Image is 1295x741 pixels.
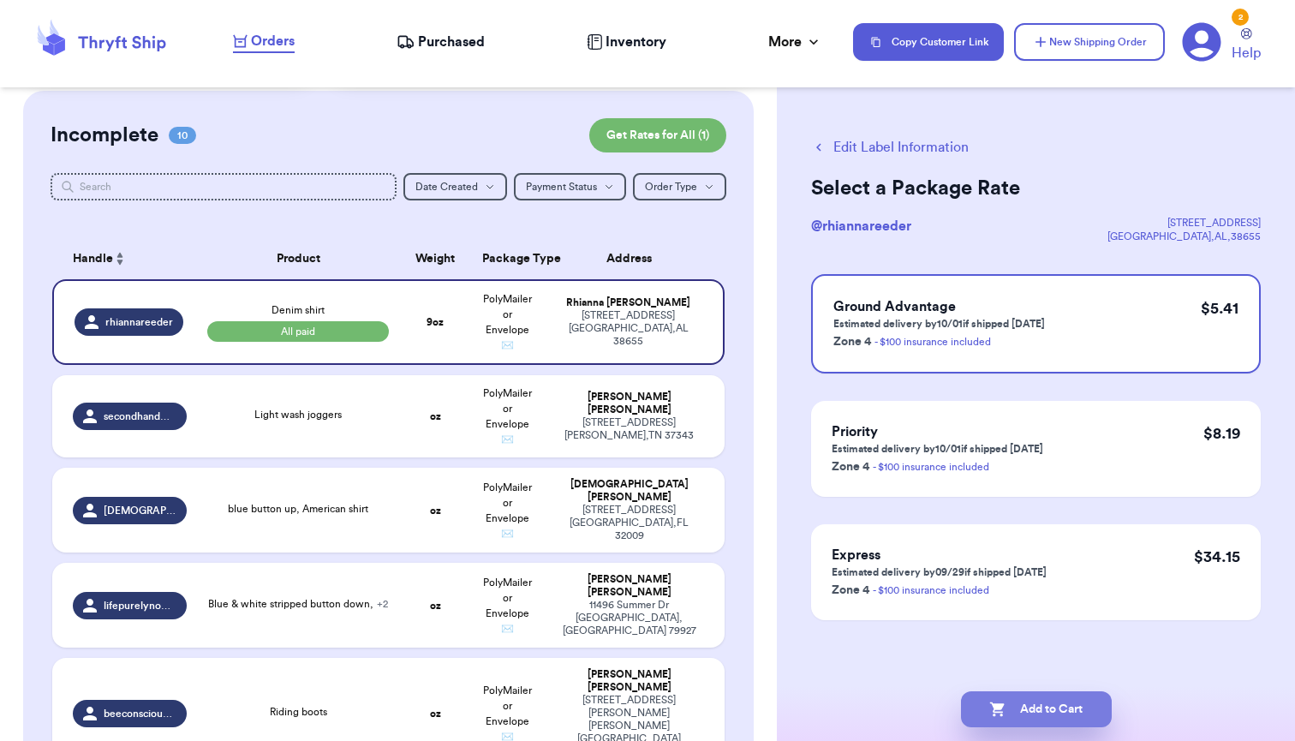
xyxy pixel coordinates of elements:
th: Package Type [472,238,544,279]
span: PolyMailer or Envelope ✉️ [483,294,532,350]
button: Edit Label Information [811,137,969,158]
div: [PERSON_NAME] [PERSON_NAME] [554,668,704,694]
span: Zone 4 [832,461,869,473]
div: [DEMOGRAPHIC_DATA] [PERSON_NAME] [554,478,704,504]
span: @ rhiannareeder [811,219,911,233]
span: 10 [169,127,196,144]
button: Get Rates for All (1) [589,118,726,152]
th: Address [544,238,725,279]
div: [STREET_ADDRESS] [GEOGRAPHIC_DATA] , AL 38655 [554,309,702,348]
strong: oz [430,411,441,421]
span: Ground Advantage [833,300,956,314]
strong: oz [430,505,441,516]
a: 2 [1182,22,1221,62]
button: Order Type [633,173,726,200]
button: Payment Status [514,173,626,200]
span: blue button up, American shirt [228,504,368,514]
span: lifepurelynourished [104,599,176,613]
a: - $100 insurance included [873,462,989,472]
strong: oz [430,601,441,611]
a: Purchased [397,32,485,52]
span: + 2 [377,599,388,609]
span: Order Type [645,182,697,192]
span: PolyMailer or Envelope ✉️ [483,482,532,539]
p: Estimated delivery by 09/29 if shipped [DATE] [832,565,1047,579]
span: Zone 4 [833,336,871,348]
button: Copy Customer Link [853,23,1004,61]
span: Riding boots [270,707,327,717]
div: [PERSON_NAME] [PERSON_NAME] [554,573,704,599]
input: Search [51,173,397,200]
a: - $100 insurance included [873,585,989,595]
div: 11496 Summer Dr [GEOGRAPHIC_DATA] , [GEOGRAPHIC_DATA] 79927 [554,599,704,637]
span: [DEMOGRAPHIC_DATA][PERSON_NAME] [104,504,176,517]
span: PolyMailer or Envelope ✉️ [483,388,532,445]
p: Estimated delivery by 10/01 if shipped [DATE] [833,317,1045,331]
div: Rhianna [PERSON_NAME] [554,296,702,309]
div: [STREET_ADDRESS] [1107,216,1261,230]
div: [PERSON_NAME] [PERSON_NAME] [554,391,704,416]
th: Weight [399,238,471,279]
span: Blue & white stripped button down, [208,599,388,609]
span: beeconscious-thrifting [104,707,176,720]
div: More [768,32,822,52]
div: [GEOGRAPHIC_DATA] , AL , 38655 [1107,230,1261,243]
button: Sort ascending [113,248,127,269]
p: Estimated delivery by 10/01 if shipped [DATE] [832,442,1043,456]
a: Orders [233,31,295,53]
div: [STREET_ADDRESS] [GEOGRAPHIC_DATA] , FL 32009 [554,504,704,542]
p: $ 34.15 [1194,545,1240,569]
span: Payment Status [526,182,597,192]
p: $ 5.41 [1201,296,1238,320]
span: Orders [251,31,295,51]
span: All paid [207,321,389,342]
span: Date Created [415,182,478,192]
button: Date Created [403,173,507,200]
div: [STREET_ADDRESS] [PERSON_NAME] , TN 37343 [554,416,704,442]
span: Priority [832,425,878,439]
a: Inventory [587,32,666,52]
strong: oz [430,708,441,719]
span: PolyMailer or Envelope ✉️ [483,577,532,634]
span: Inventory [606,32,666,52]
div: 2 [1232,9,1249,26]
span: Zone 4 [832,584,869,596]
span: Purchased [418,32,485,52]
span: rhiannareeder [105,315,173,329]
span: Express [832,548,880,562]
h2: Select a Package Rate [811,175,1261,202]
a: - $100 insurance included [874,337,991,347]
span: secondhandwhimsy [104,409,176,423]
span: Handle [73,250,113,268]
p: $ 8.19 [1203,421,1240,445]
span: Help [1232,43,1261,63]
th: Product [197,238,399,279]
button: New Shipping Order [1014,23,1165,61]
span: Denim shirt [272,305,325,315]
h2: Incomplete [51,122,158,149]
strong: 9 oz [427,317,444,327]
a: Help [1232,28,1261,63]
button: Add to Cart [961,691,1112,727]
span: Light wash joggers [254,409,342,420]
